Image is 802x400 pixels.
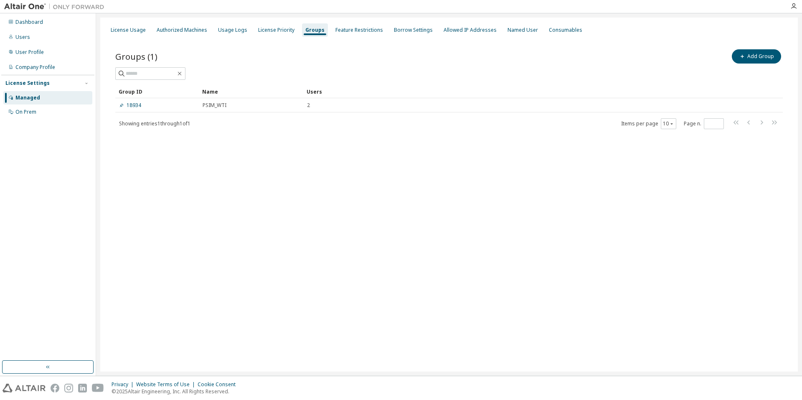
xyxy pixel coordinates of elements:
[15,19,43,25] div: Dashboard
[394,27,433,33] div: Borrow Settings
[78,384,87,392] img: linkedin.svg
[119,120,190,127] span: Showing entries 1 through 1 of 1
[112,381,136,388] div: Privacy
[198,381,241,388] div: Cookie Consent
[15,109,36,115] div: On Prem
[218,27,247,33] div: Usage Logs
[15,94,40,101] div: Managed
[335,27,383,33] div: Feature Restrictions
[115,51,157,62] span: Groups (1)
[549,27,582,33] div: Consumables
[157,27,207,33] div: Authorized Machines
[307,102,310,109] span: 2
[92,384,104,392] img: youtube.svg
[4,3,109,11] img: Altair One
[684,118,724,129] span: Page n.
[508,27,538,33] div: Named User
[15,34,30,41] div: Users
[305,27,325,33] div: Groups
[15,64,55,71] div: Company Profile
[64,384,73,392] img: instagram.svg
[732,49,781,64] button: Add Group
[15,49,44,56] div: User Profile
[202,85,300,98] div: Name
[444,27,497,33] div: Allowed IP Addresses
[136,381,198,388] div: Website Terms of Use
[203,102,226,109] span: PSIM_WTI
[51,384,59,392] img: facebook.svg
[621,118,676,129] span: Items per page
[111,27,146,33] div: License Usage
[112,388,241,395] p: © 2025 Altair Engineering, Inc. All Rights Reserved.
[663,120,674,127] button: 10
[258,27,294,33] div: License Priority
[119,102,141,109] a: 18934
[119,85,195,98] div: Group ID
[3,384,46,392] img: altair_logo.svg
[307,85,759,98] div: Users
[5,80,50,87] div: License Settings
